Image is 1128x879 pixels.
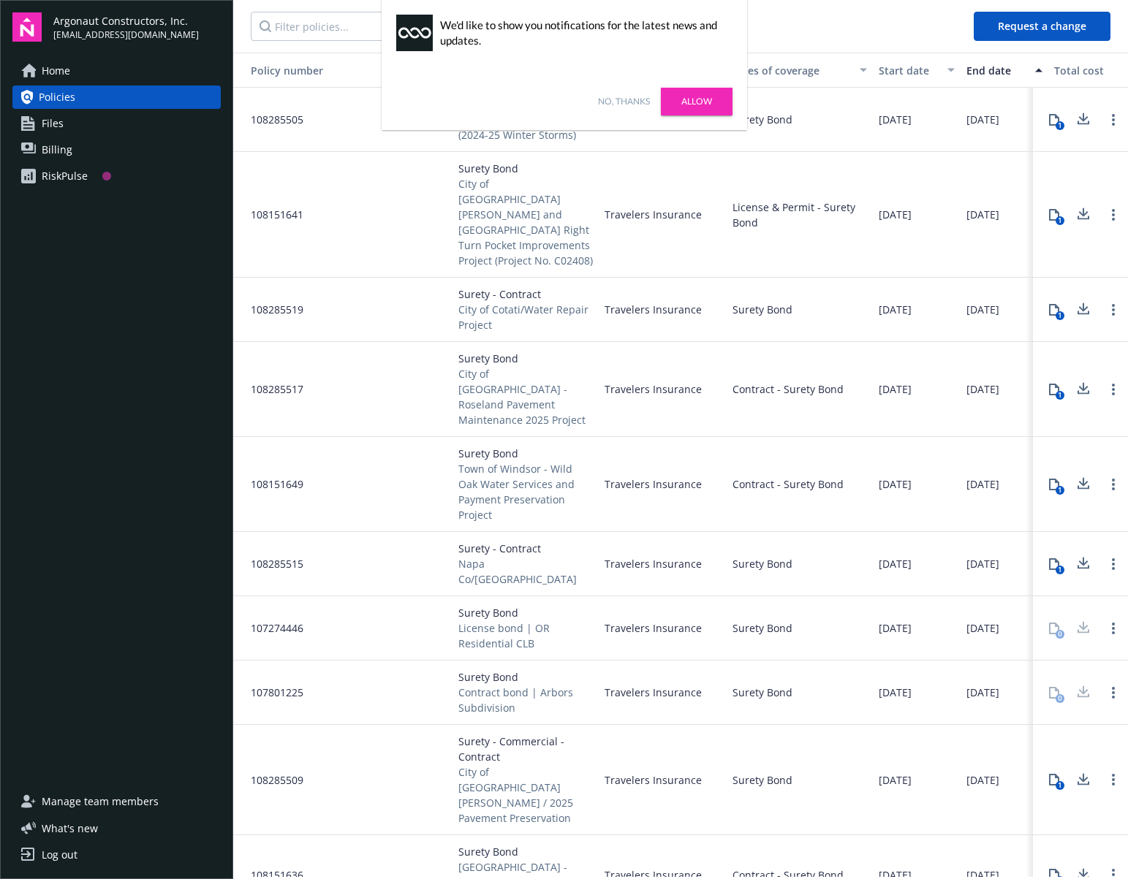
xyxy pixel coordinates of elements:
[879,207,912,222] span: [DATE]
[879,476,912,492] span: [DATE]
[733,685,792,700] div: Surety Bond
[733,199,867,230] div: License & Permit - Surety Bond
[1056,566,1064,574] div: 1
[598,95,650,108] a: No, thanks
[42,790,159,813] span: Manage team members
[53,28,199,42] span: [EMAIL_ADDRESS][DOMAIN_NAME]
[239,63,431,78] div: Policy number
[733,556,792,571] div: Surety Bond
[733,381,844,397] div: Contract - Surety Bond
[1040,549,1069,579] button: 1
[605,381,702,397] span: Travelers Insurance
[239,207,303,222] span: 108151641
[458,161,593,176] span: Surety Bond
[12,821,121,836] button: What's new
[1105,111,1122,129] a: Open options
[458,541,593,556] span: Surety - Contract
[1054,63,1121,78] div: Total cost
[727,53,873,88] button: Lines of coverage
[733,112,792,127] div: Surety Bond
[879,63,939,78] div: Start date
[1040,375,1069,404] button: 1
[39,85,75,109] span: Policies
[1040,470,1069,499] button: 1
[12,85,221,109] a: Policies
[239,381,303,397] span: 108285517
[458,734,593,764] span: Surety - Commercial - Contract
[1105,684,1122,701] a: Open options
[1040,295,1069,324] button: 1
[879,685,912,700] span: [DATE]
[251,12,434,41] input: Filter policies...
[458,605,593,620] span: Surety Bond
[53,12,221,42] button: Argonaut Constructors, Inc.[EMAIL_ADDRESS][DOMAIN_NAME]
[966,556,999,571] span: [DATE]
[42,59,70,83] span: Home
[239,556,303,571] span: 108285515
[458,685,593,715] span: Contract bond | Arbors Subdivision
[966,63,1026,78] div: End date
[42,112,64,135] span: Files
[12,12,42,42] img: navigator-logo.svg
[458,620,593,651] span: License bond | OR Residential CLB
[605,556,702,571] span: Travelers Insurance
[966,381,999,397] span: [DATE]
[879,772,912,788] span: [DATE]
[966,476,999,492] span: [DATE]
[961,53,1048,88] button: End date
[458,446,593,461] span: Surety Bond
[605,476,702,492] span: Travelers Insurance
[42,821,98,836] span: What ' s new
[966,685,999,700] span: [DATE]
[605,772,702,788] span: Travelers Insurance
[458,286,593,302] span: Surety - Contract
[966,620,999,636] span: [DATE]
[966,302,999,317] span: [DATE]
[53,13,199,28] span: Argonaut Constructors, Inc.
[733,476,844,492] div: Contract - Surety Bond
[605,207,702,222] span: Travelers Insurance
[458,556,593,587] span: Napa Co/[GEOGRAPHIC_DATA]
[458,669,593,685] span: Surety Bond
[1056,781,1064,790] div: 1
[239,476,303,492] span: 108151649
[1040,765,1069,794] button: 1
[458,351,593,366] span: Surety Bond
[1105,771,1122,788] a: Open options
[458,764,593,826] span: City of [GEOGRAPHIC_DATA][PERSON_NAME] / 2025 Pavement Preservation
[239,772,303,788] span: 108285509
[239,63,431,78] div: Toggle SortBy
[605,685,702,700] span: Travelers Insurance
[1105,301,1122,319] a: Open options
[733,772,792,788] div: Surety Bond
[733,63,851,78] div: Lines of coverage
[239,620,303,636] span: 107274446
[458,366,593,427] span: City of [GEOGRAPHIC_DATA] - Roseland Pavement Maintenance 2025 Project
[1056,486,1064,495] div: 1
[12,790,221,813] a: Manage team members
[1105,206,1122,224] a: Open options
[605,302,702,317] span: Travelers Insurance
[661,88,733,115] a: Allow
[879,620,912,636] span: [DATE]
[42,164,88,188] div: RiskPulse
[1040,105,1069,134] button: 1
[966,207,999,222] span: [DATE]
[1056,216,1064,225] div: 1
[733,302,792,317] div: Surety Bond
[42,138,72,161] span: Billing
[1105,555,1122,573] a: Open options
[879,556,912,571] span: [DATE]
[458,844,593,859] span: Surety Bond
[440,18,725,48] div: We'd like to show you notifications for the latest news and updates.
[1056,391,1064,400] div: 1
[966,112,999,127] span: [DATE]
[239,302,303,317] span: 108285519
[879,112,912,127] span: [DATE]
[239,112,303,127] span: 108285505
[879,381,912,397] span: [DATE]
[12,138,221,161] a: Billing
[12,112,221,135] a: Files
[42,843,77,867] div: Log out
[974,12,1110,41] button: Request a change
